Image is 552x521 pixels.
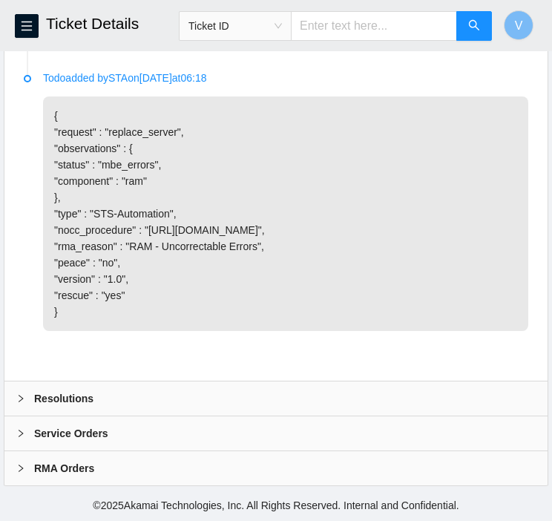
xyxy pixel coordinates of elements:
span: right [16,429,25,438]
button: menu [15,14,39,38]
b: RMA Orders [34,460,94,476]
div: Service Orders [4,416,548,450]
button: V [504,10,533,40]
span: menu [16,20,38,32]
b: Service Orders [34,425,108,442]
span: right [16,394,25,403]
p: Todo added by STA on [DATE] at 06:18 [43,70,528,86]
input: Enter text here... [291,11,457,41]
p: { "request" : "replace_server", "observations" : { "status" : "mbe_errors", "component" : "ram" }... [43,96,528,331]
span: right [16,464,25,473]
span: V [515,16,523,35]
span: Ticket ID [188,15,282,37]
button: search [456,11,492,41]
div: RMA Orders [4,451,548,485]
b: Resolutions [34,390,93,407]
div: Resolutions [4,381,548,416]
span: search [468,19,480,33]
